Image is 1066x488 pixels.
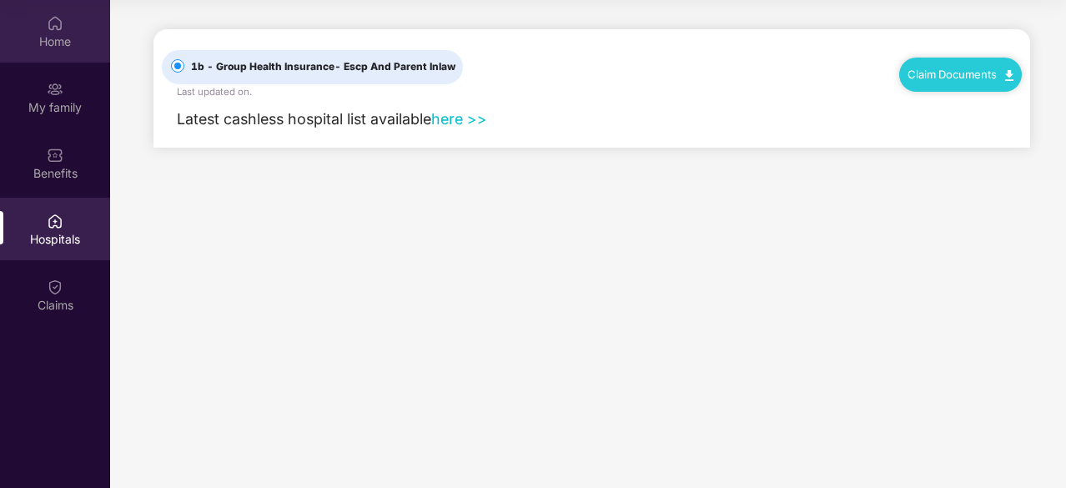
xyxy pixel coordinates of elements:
img: svg+xml;base64,PHN2ZyB3aWR0aD0iMjAiIGhlaWdodD0iMjAiIHZpZXdCb3g9IjAgMCAyMCAyMCIgZmlsbD0ibm9uZSIgeG... [47,81,63,98]
span: Latest cashless hospital list available [177,110,431,128]
img: svg+xml;base64,PHN2ZyBpZD0iSG9zcGl0YWxzIiB4bWxucz0iaHR0cDovL3d3dy53My5vcmcvMjAwMC9zdmciIHdpZHRoPS... [47,213,63,229]
span: - Escp And Parent Inlaw [334,60,455,73]
div: Last updated on . [177,84,252,99]
img: svg+xml;base64,PHN2ZyBpZD0iQmVuZWZpdHMiIHhtbG5zPSJodHRwOi8vd3d3LnczLm9yZy8yMDAwL3N2ZyIgd2lkdGg9Ij... [47,147,63,164]
img: svg+xml;base64,PHN2ZyBpZD0iQ2xhaW0iIHhtbG5zPSJodHRwOi8vd3d3LnczLm9yZy8yMDAwL3N2ZyIgd2lkdGg9IjIwIi... [47,279,63,295]
img: svg+xml;base64,PHN2ZyB4bWxucz0iaHR0cDovL3d3dy53My5vcmcvMjAwMC9zdmciIHdpZHRoPSIxMC40IiBoZWlnaHQ9Ij... [1005,70,1013,81]
a: here >> [431,110,487,128]
img: svg+xml;base64,PHN2ZyBpZD0iSG9tZSIgeG1sbnM9Imh0dHA6Ly93d3cudzMub3JnLzIwMDAvc3ZnIiB3aWR0aD0iMjAiIG... [47,15,63,32]
a: Claim Documents [908,68,1013,81]
span: 1b - Group Health Insurance [184,59,462,75]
